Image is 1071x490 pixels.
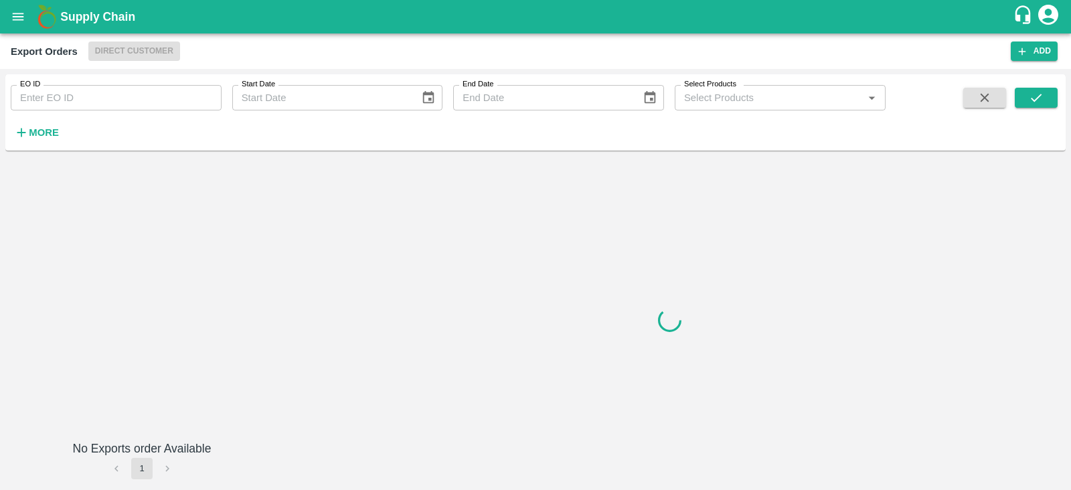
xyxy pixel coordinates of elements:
[29,127,59,138] strong: More
[1013,5,1036,29] div: customer-support
[453,85,631,110] input: End Date
[684,79,736,90] label: Select Products
[60,7,1013,26] a: Supply Chain
[60,10,135,23] b: Supply Chain
[637,85,663,110] button: Choose date
[20,79,40,90] label: EO ID
[1011,42,1058,61] button: Add
[416,85,441,110] button: Choose date
[33,3,60,30] img: logo
[679,89,859,106] input: Select Products
[11,85,222,110] input: Enter EO ID
[3,1,33,32] button: open drawer
[863,89,880,106] button: Open
[232,85,410,110] input: Start Date
[242,79,275,90] label: Start Date
[463,79,493,90] label: End Date
[104,458,180,479] nav: pagination navigation
[11,43,78,60] div: Export Orders
[11,439,273,458] h6: No Exports order Available
[1036,3,1060,31] div: account of current user
[131,458,153,479] button: page 1
[11,121,62,144] button: More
